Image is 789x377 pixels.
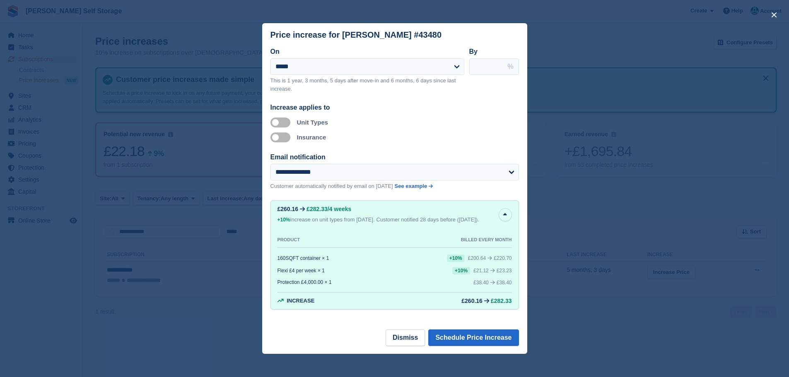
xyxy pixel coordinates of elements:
[468,255,486,261] div: £200.64
[270,137,294,138] label: Apply to insurance
[497,268,512,274] span: £23.23
[277,268,325,274] div: Flexi £4 per week × 1
[328,206,352,212] span: /4 weeks
[473,268,489,274] div: £21.12
[497,280,512,286] span: £38.40
[270,48,280,55] label: On
[277,216,375,223] span: increase on unit types from [DATE].
[287,298,314,304] span: Increase
[376,216,479,223] span: Customer notified 28 days before ([DATE]).
[277,206,299,212] div: £260.16
[395,183,427,189] span: See example
[447,255,465,262] div: +10%
[277,279,332,285] div: Protection £4,000.00 × 1
[491,298,512,304] span: £282.33
[270,122,294,123] label: Apply to unit types
[469,48,478,55] label: By
[461,298,483,304] div: £260.16
[386,329,425,346] button: Dismiss
[461,237,512,243] div: BILLED EVERY MONTH
[473,280,489,286] div: £38.40
[297,134,326,141] label: Insurance
[277,216,290,224] div: +10%
[395,182,433,190] a: See example
[277,237,300,243] div: PRODUCT
[270,30,442,40] div: Price increase for [PERSON_NAME] #43480
[270,182,393,190] p: Customer automatically notified by email on [DATE]
[270,103,519,113] div: Increase applies to
[277,255,329,261] div: 160SQFT container × 1
[270,154,326,161] label: Email notification
[767,8,781,22] button: close
[306,206,328,212] span: £282.33
[297,119,328,126] label: Unit Types
[452,267,470,274] div: +10%
[428,329,519,346] button: Schedule Price Increase
[270,77,464,93] p: This is 1 year, 3 months, 5 days after move-in and 6 months, 6 days since last increase.
[494,255,512,261] span: £220.70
